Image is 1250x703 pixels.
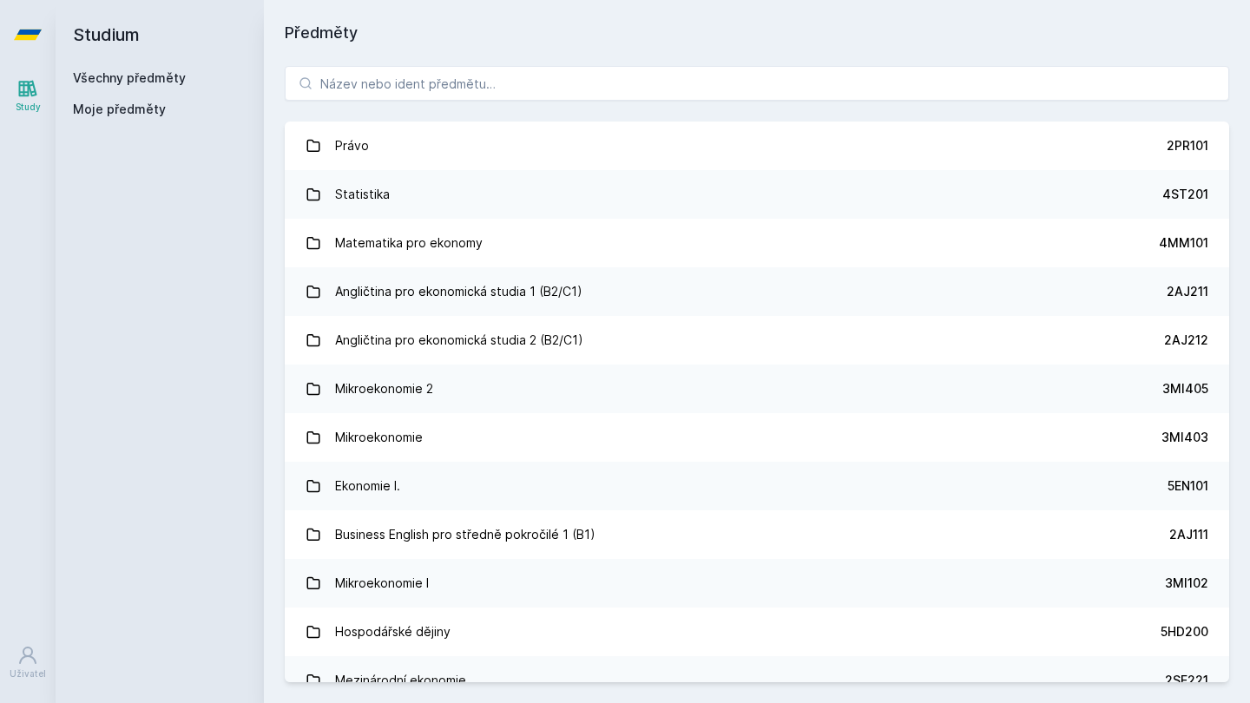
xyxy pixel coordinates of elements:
[285,267,1229,316] a: Angličtina pro ekonomická studia 1 (B2/C1) 2AJ211
[3,69,52,122] a: Study
[335,226,483,260] div: Matematika pro ekonomy
[335,371,433,406] div: Mikroekonomie 2
[335,323,583,358] div: Angličtina pro ekonomická studia 2 (B2/C1)
[16,101,41,114] div: Study
[10,667,46,680] div: Uživatel
[1167,137,1208,154] div: 2PR101
[1162,186,1208,203] div: 4ST201
[1165,575,1208,592] div: 3MI102
[335,517,595,552] div: Business English pro středně pokročilé 1 (B1)
[335,566,429,601] div: Mikroekonomie I
[335,663,466,698] div: Mezinárodní ekonomie
[335,420,423,455] div: Mikroekonomie
[1165,672,1208,689] div: 2SE221
[285,365,1229,413] a: Mikroekonomie 2 3MI405
[285,559,1229,608] a: Mikroekonomie I 3MI102
[3,636,52,689] a: Uživatel
[285,170,1229,219] a: Statistika 4ST201
[285,510,1229,559] a: Business English pro středně pokročilé 1 (B1) 2AJ111
[73,70,186,85] a: Všechny předměty
[1161,623,1208,641] div: 5HD200
[285,66,1229,101] input: Název nebo ident předmětu…
[1169,526,1208,543] div: 2AJ111
[1164,332,1208,349] div: 2AJ212
[285,316,1229,365] a: Angličtina pro ekonomická studia 2 (B2/C1) 2AJ212
[335,614,451,649] div: Hospodářské dějiny
[1159,234,1208,252] div: 4MM101
[285,122,1229,170] a: Právo 2PR101
[73,101,166,118] span: Moje předměty
[335,177,390,212] div: Statistika
[285,608,1229,656] a: Hospodářské dějiny 5HD200
[285,21,1229,45] h1: Předměty
[285,219,1229,267] a: Matematika pro ekonomy 4MM101
[1162,380,1208,397] div: 3MI405
[1161,429,1208,446] div: 3MI403
[285,462,1229,510] a: Ekonomie I. 5EN101
[335,274,582,309] div: Angličtina pro ekonomická studia 1 (B2/C1)
[285,413,1229,462] a: Mikroekonomie 3MI403
[335,469,400,503] div: Ekonomie I.
[1167,283,1208,300] div: 2AJ211
[1168,477,1208,495] div: 5EN101
[335,128,369,163] div: Právo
